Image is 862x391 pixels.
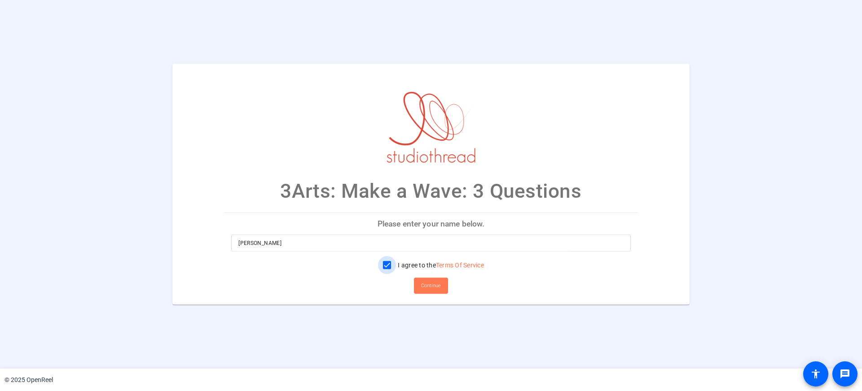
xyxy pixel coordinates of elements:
[414,278,448,294] button: Continue
[224,213,638,235] p: Please enter your name below.
[840,369,850,379] mat-icon: message
[436,262,484,269] a: Terms Of Service
[421,279,441,293] span: Continue
[4,375,53,385] div: © 2025 OpenReel
[810,369,821,379] mat-icon: accessibility
[280,176,581,206] p: 3Arts: Make a Wave: 3 Questions
[396,261,484,270] label: I agree to the
[238,238,624,249] input: Enter your name
[386,73,476,163] img: company-logo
